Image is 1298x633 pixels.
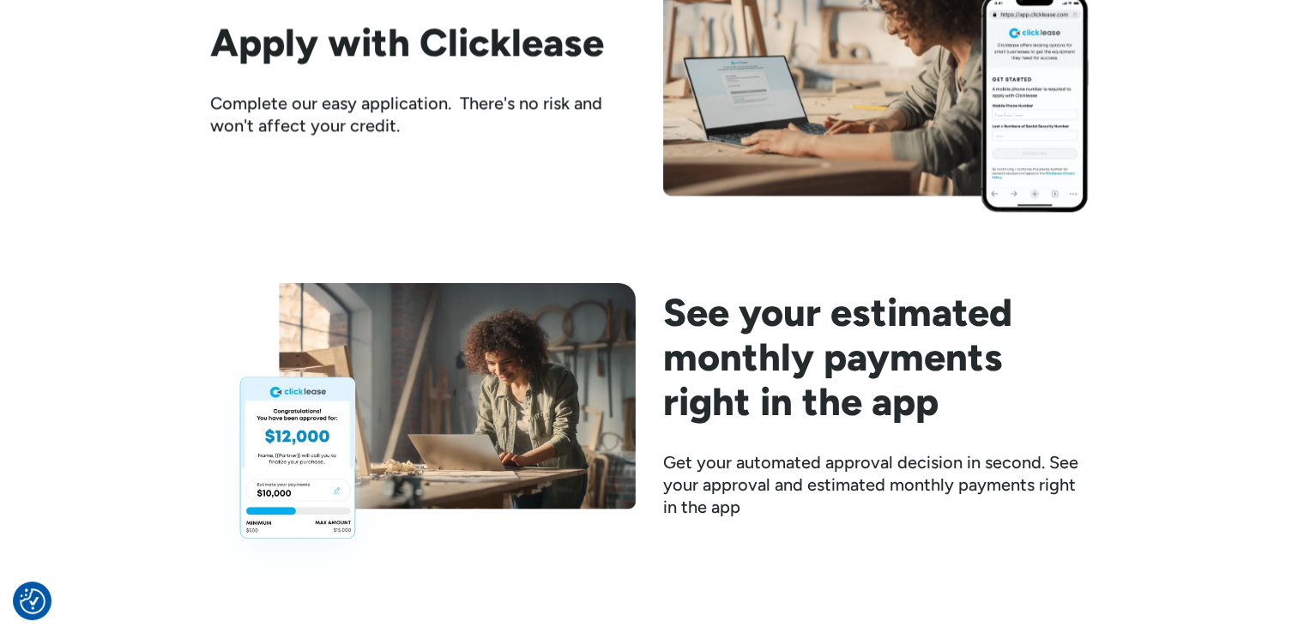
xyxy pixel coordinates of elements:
[663,289,1089,423] h2: See your estimated monthly payments right in the app
[20,588,45,614] button: Consent Preferences
[20,588,45,614] img: Revisit consent button
[210,92,636,136] div: Complete our easy application. There's no risk and won't affect your credit.
[210,282,636,580] img: woodworker looking at her laptop
[663,450,1089,517] div: Get your automated approval decision in second. See your approval and estimated monthly payments ...
[210,20,636,64] h2: Apply with Clicklease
